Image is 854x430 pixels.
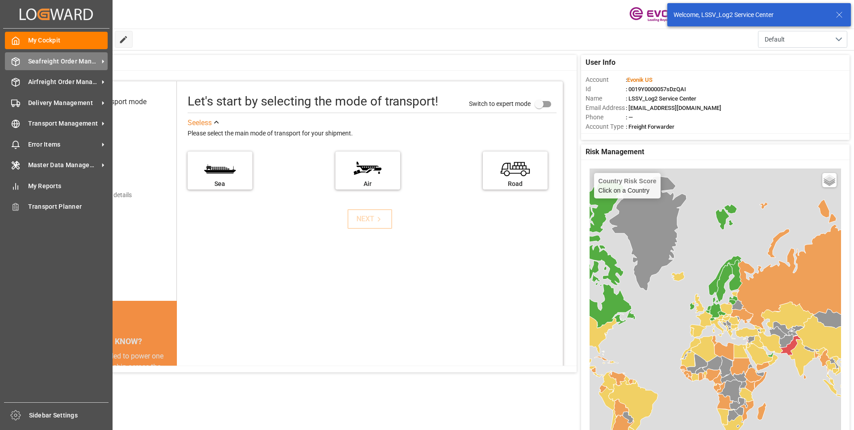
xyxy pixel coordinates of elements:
[28,36,108,45] span: My Cockpit
[28,160,99,170] span: Master Data Management
[340,179,396,189] div: Air
[626,105,721,111] span: : [EMAIL_ADDRESS][DOMAIN_NAME]
[188,118,212,128] div: See less
[347,209,392,229] button: NEXT
[674,10,827,20] div: Welcome, LSSV_Log2 Service Center
[627,76,653,83] span: Evonik US
[5,32,108,49] a: My Cockpit
[28,202,108,211] span: Transport Planner
[586,113,626,122] span: Phone
[586,94,626,103] span: Name
[28,181,108,191] span: My Reports
[626,95,696,102] span: : LSSV_Log2 Service Center
[758,31,847,48] button: open menu
[586,57,615,68] span: User Info
[586,122,626,131] span: Account Type
[164,351,177,426] button: next slide / item
[765,35,785,44] span: Default
[586,75,626,84] span: Account
[487,179,543,189] div: Road
[469,100,531,107] span: Switch to expert mode
[626,114,633,121] span: : —
[188,92,438,111] div: Let's start by selecting the mode of transport!
[822,173,837,187] a: Layers
[28,57,99,66] span: Seafreight Order Management
[28,140,99,149] span: Error Items
[626,123,674,130] span: : Freight Forwarder
[626,76,653,83] span: :
[599,177,657,194] div: Click on a Country
[28,119,99,128] span: Transport Management
[192,179,248,189] div: Sea
[5,198,108,215] a: Transport Planner
[586,147,644,157] span: Risk Management
[76,190,132,200] div: Add shipping details
[356,214,384,224] div: NEXT
[28,98,99,108] span: Delivery Management
[5,177,108,194] a: My Reports
[586,84,626,94] span: Id
[599,177,657,185] h4: Country Risk Score
[29,411,109,420] span: Sidebar Settings
[629,7,687,22] img: Evonik-brand-mark-Deep-Purple-RGB.jpeg_1700498283.jpeg
[28,77,99,87] span: Airfreight Order Management
[586,103,626,113] span: Email Address
[188,128,557,139] div: Please select the main mode of transport for your shipment.
[626,86,686,93] span: : 0019Y0000057sDzQAI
